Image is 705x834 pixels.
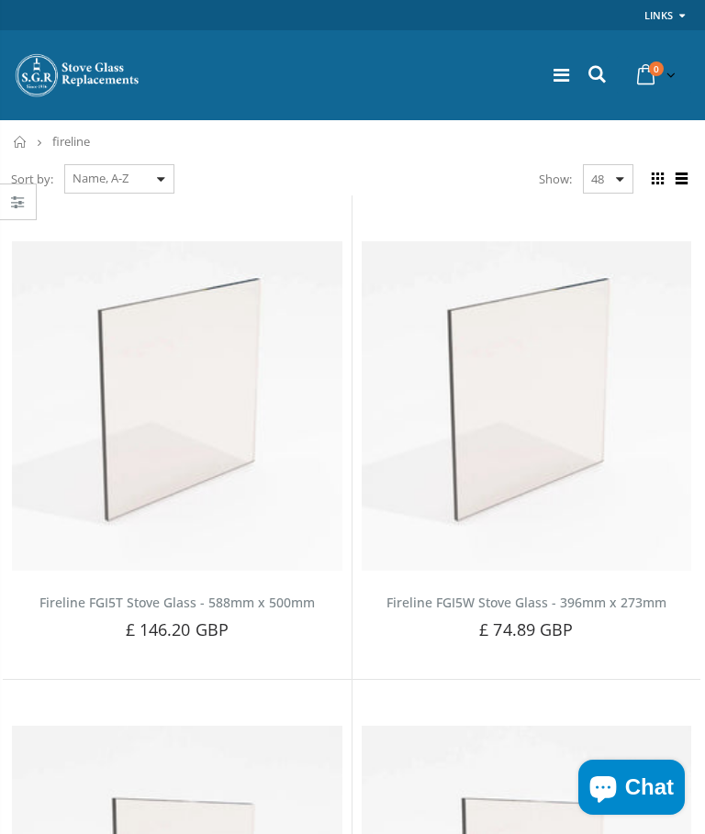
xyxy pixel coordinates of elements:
[126,618,229,640] span: £ 146.20 GBP
[11,163,53,195] span: Sort by:
[573,760,690,819] inbox-online-store-chat: Shopify online store chat
[671,169,691,189] span: List view
[386,594,666,611] a: Fireline FGI5W Stove Glass - 396mm x 273mm
[362,241,692,572] img: Fireline FGI5W Stove Glass
[630,57,679,93] a: 0
[649,61,664,76] span: 0
[14,136,28,148] a: Home
[14,52,142,98] img: Stove Glass Replacement
[39,594,315,611] a: Fireline FGI5T Stove Glass - 588mm x 500mm
[644,4,673,27] a: Links
[647,169,667,189] span: Grid view
[554,62,569,87] a: Menu
[12,241,342,572] img: Fireline FGI5T Stove Glass
[539,164,572,194] span: Show:
[479,618,573,640] span: £ 74.89 GBP
[52,133,90,150] span: fireline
